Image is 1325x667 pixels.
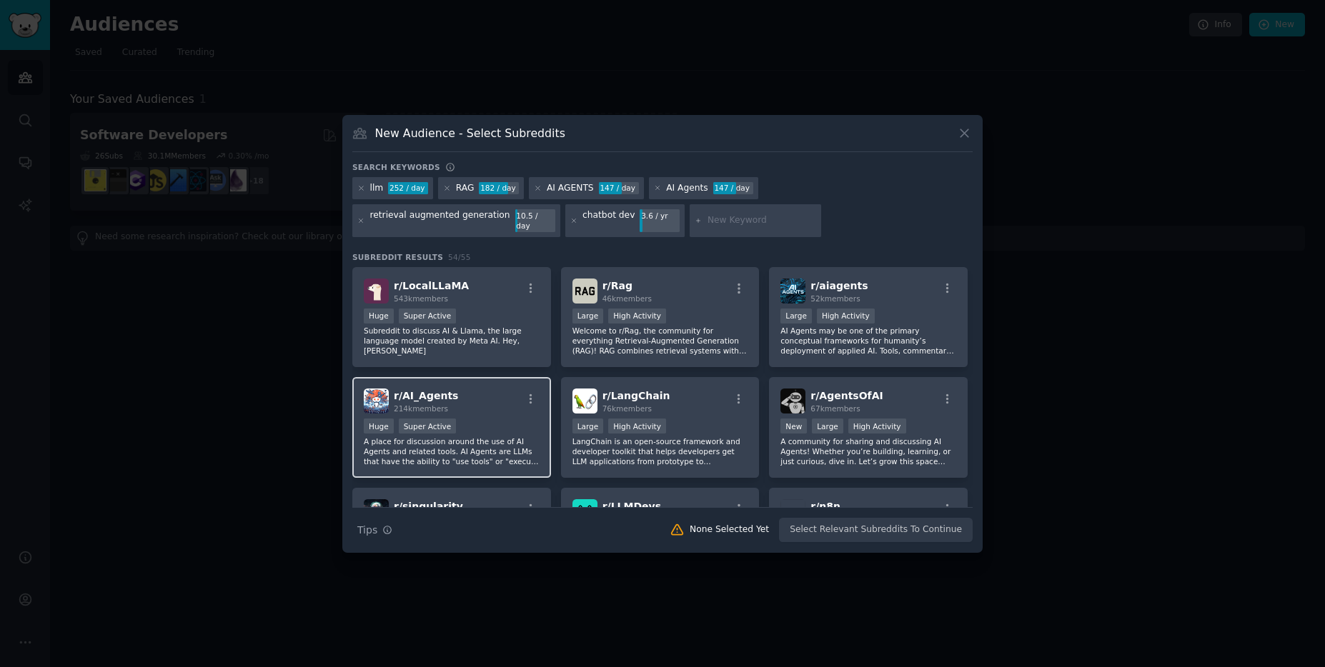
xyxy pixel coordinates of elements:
[364,418,394,433] div: Huge
[572,436,748,466] p: LangChain is an open-source framework and developer toolkit that helps developers get LLM applica...
[572,499,597,524] img: LLMDevs
[352,162,440,172] h3: Search keywords
[448,253,471,261] span: 54 / 55
[357,523,377,538] span: Tips
[812,418,843,433] div: Large
[708,214,816,227] input: New Keyword
[364,388,389,413] img: AI_Agents
[602,280,632,291] span: r/ Rag
[375,126,565,141] h3: New Audience - Select Subreddits
[817,309,875,324] div: High Activity
[810,404,860,413] span: 67k members
[394,404,448,413] span: 214k members
[394,390,458,401] span: r/ AI_Agents
[640,209,680,222] div: 3.6 / yr
[848,418,906,433] div: High Activity
[515,209,555,232] div: 10.5 / day
[599,182,639,195] div: 147 / day
[399,418,457,433] div: Super Active
[364,436,540,466] p: A place for discussion around the use of AI Agents and related tools. AI Agents are LLMs that hav...
[394,501,463,512] span: r/ singularity
[370,182,384,195] div: llm
[547,182,594,195] div: AI AGENTS
[810,280,868,291] span: r/ aiagents
[602,404,652,413] span: 76k members
[370,209,510,232] div: retrieval augmented generation
[608,418,666,433] div: High Activity
[780,309,812,324] div: Large
[572,326,748,356] p: Welcome to r/Rag, the community for everything Retrieval-Augmented Generation (RAG)! RAG combines...
[394,294,448,303] span: 543k members
[572,279,597,304] img: Rag
[810,294,860,303] span: 52k members
[352,252,443,262] span: Subreddit Results
[479,182,519,195] div: 182 / day
[666,182,708,195] div: AI Agents
[780,436,956,466] p: A community for sharing and discussing AI Agents! Whether you’re building, learning, or just curi...
[394,280,469,291] span: r/ LocalLLaMA
[364,279,389,304] img: LocalLLaMA
[364,326,540,356] p: Subreddit to discuss AI & Llama, the large language model created by Meta AI. Hey, [PERSON_NAME]
[572,418,604,433] div: Large
[602,294,652,303] span: 46k members
[399,309,457,324] div: Super Active
[780,326,956,356] p: AI Agents may be one of the primary conceptual frameworks for humanity’s deployment of applied AI...
[713,182,753,195] div: 147 / day
[602,390,670,401] span: r/ LangChain
[388,182,428,195] div: 252 / day
[780,279,805,304] img: aiagents
[780,499,805,524] img: n8n
[572,309,604,324] div: Large
[602,501,661,512] span: r/ LLMDevs
[780,388,805,413] img: AgentsOfAI
[364,309,394,324] div: Huge
[608,309,666,324] div: High Activity
[810,390,883,401] span: r/ AgentsOfAI
[456,182,475,195] div: RAG
[364,499,389,524] img: singularity
[810,501,840,512] span: r/ n8n
[780,418,807,433] div: New
[690,523,769,536] div: None Selected Yet
[352,518,397,543] button: Tips
[582,209,635,232] div: chatbot dev
[572,388,597,413] img: LangChain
